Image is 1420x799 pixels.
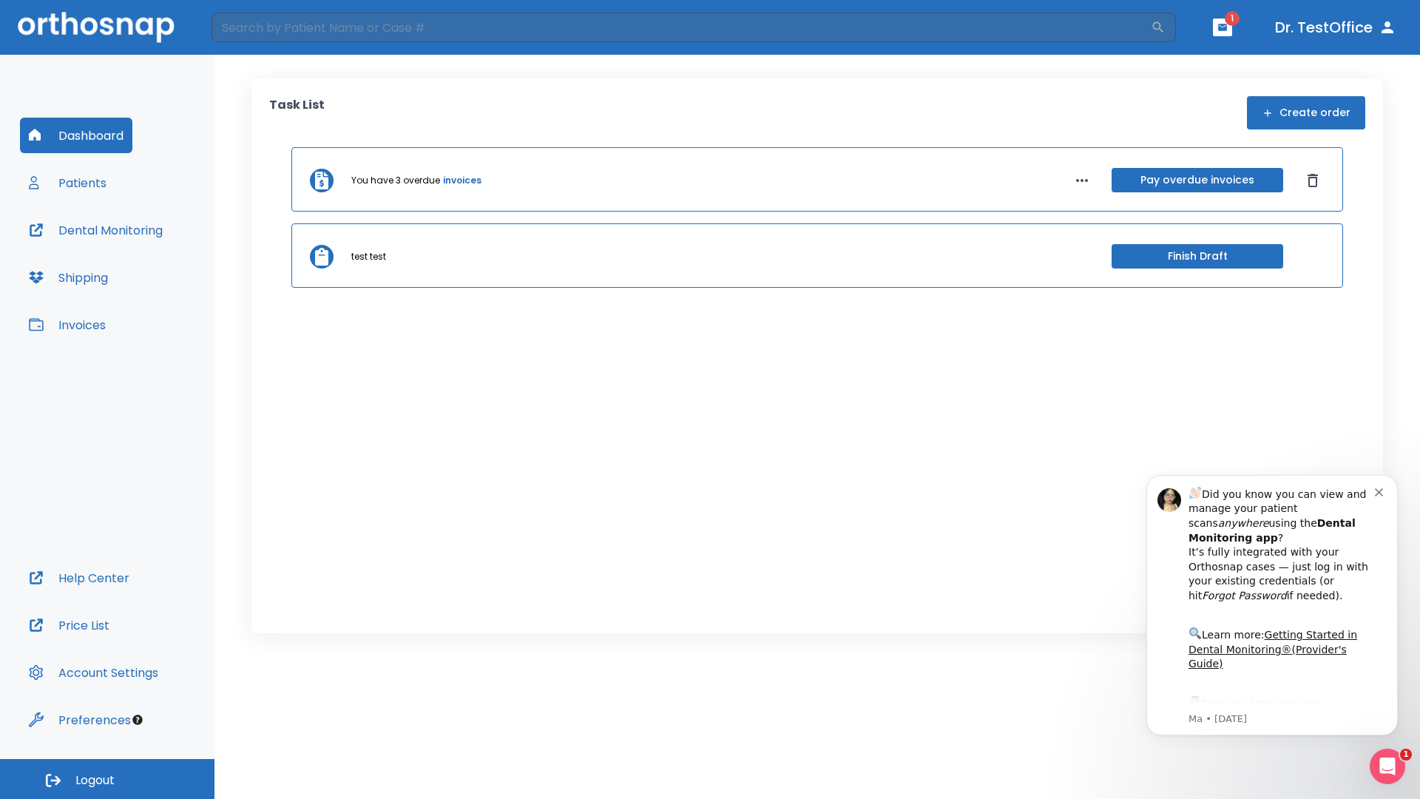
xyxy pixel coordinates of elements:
[20,307,115,343] button: Invoices
[443,174,481,187] a: invoices
[20,260,117,295] button: Shipping
[1301,169,1325,192] button: Dismiss
[1225,11,1240,26] span: 1
[251,32,263,44] button: Dismiss notification
[1124,453,1420,759] iframe: Intercom notifications message
[64,241,251,317] div: Download the app: | ​ Let us know if you need help getting started!
[1112,244,1283,269] button: Finish Draft
[18,12,175,42] img: Orthosnap
[1247,96,1365,129] button: Create order
[75,772,115,789] span: Logout
[64,245,196,272] a: App Store
[1112,168,1283,192] button: Pay overdue invoices
[212,13,1151,42] input: Search by Patient Name or Case #
[1269,14,1402,41] button: Dr. TestOffice
[20,702,140,738] button: Preferences
[1400,749,1412,761] span: 1
[1370,749,1405,784] iframe: Intercom live chat
[20,560,138,596] button: Help Center
[20,212,172,248] button: Dental Monitoring
[20,607,118,643] button: Price List
[20,118,132,153] button: Dashboard
[131,713,144,726] div: Tooltip anchor
[20,655,167,690] button: Account Settings
[351,174,440,187] p: You have 3 overdue
[20,165,115,200] button: Patients
[351,250,386,263] p: test test
[64,260,251,273] p: Message from Ma, sent 3w ago
[269,96,325,129] p: Task List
